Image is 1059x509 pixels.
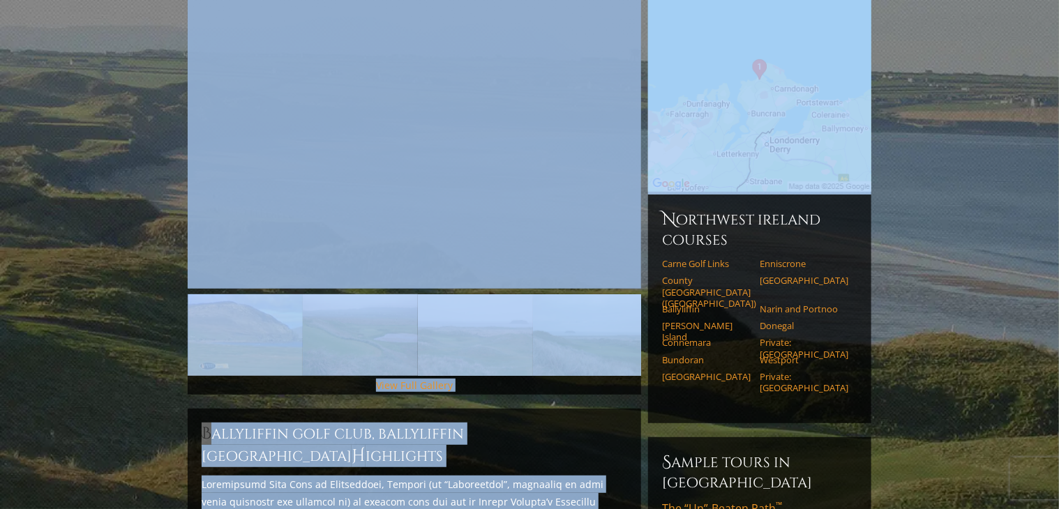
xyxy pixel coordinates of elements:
[662,451,857,492] h6: Sample Tours in [GEOGRAPHIC_DATA]
[760,275,848,286] a: [GEOGRAPHIC_DATA]
[662,303,751,314] a: Ballyliffin
[662,337,751,348] a: Connemara
[760,371,848,394] a: Private: [GEOGRAPHIC_DATA]
[352,445,366,467] span: H
[662,320,751,343] a: [PERSON_NAME] Island
[760,337,848,360] a: Private: [GEOGRAPHIC_DATA]
[760,258,848,269] a: Enniscrone
[376,379,453,392] a: View Full Gallery
[760,354,848,365] a: Westport
[662,275,751,309] a: County [GEOGRAPHIC_DATA] ([GEOGRAPHIC_DATA])
[760,320,848,331] a: Donegal
[202,423,627,467] h2: Ballyliffin Golf Club, Ballyliffin [GEOGRAPHIC_DATA] ighlights
[662,258,751,269] a: Carne Golf Links
[662,208,857,250] h6: Northwest Ireland Courses
[760,303,848,314] a: Narin and Portnoo
[662,354,751,365] a: Bundoran
[662,371,751,382] a: [GEOGRAPHIC_DATA]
